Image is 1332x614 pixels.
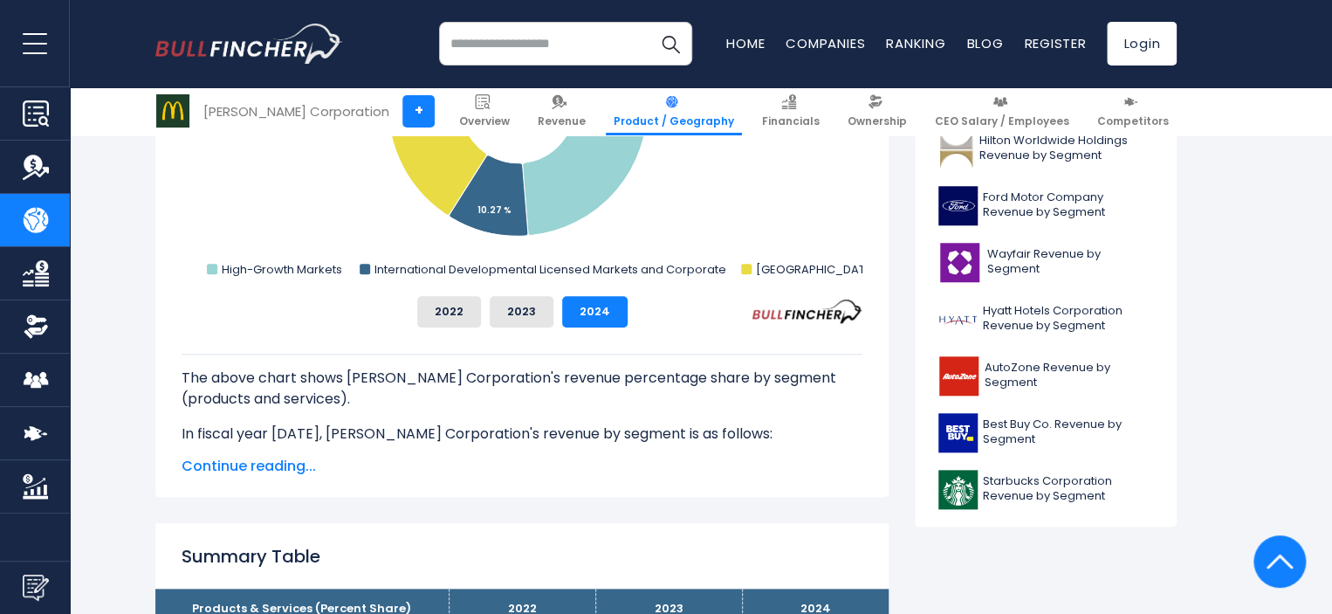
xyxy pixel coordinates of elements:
a: Ownership [840,87,915,135]
a: Best Buy Co. Revenue by Segment [928,409,1164,457]
a: + [402,95,435,128]
button: 2022 [417,296,481,328]
img: bullfincher logo [155,24,343,64]
img: AZO logo [938,356,979,396]
span: Best Buy Co. Revenue by Segment [983,417,1153,447]
a: AutoZone Revenue by Segment [928,352,1164,400]
a: Overview [451,87,518,135]
a: Starbucks Corporation Revenue by Segment [928,466,1164,514]
img: MCD logo [156,94,189,128]
a: Ford Motor Company Revenue by Segment [928,182,1164,230]
h2: Summary Table [182,543,862,569]
span: Wayfair Revenue by Segment [986,247,1153,277]
img: BBY logo [938,413,978,452]
a: Wayfair Revenue by Segment [928,238,1164,286]
span: Hyatt Hotels Corporation Revenue by Segment [983,304,1153,334]
a: Competitors [1089,87,1177,135]
span: Product / Geography [614,114,734,128]
a: Hilton Worldwide Holdings Revenue by Segment [928,125,1164,173]
span: Revenue [538,114,586,128]
a: Hyatt Hotels Corporation Revenue by Segment [928,295,1164,343]
a: Go to homepage [155,24,343,64]
button: 2024 [562,296,628,328]
span: CEO Salary / Employees [935,114,1069,128]
span: Continue reading... [182,456,862,477]
span: Competitors [1097,114,1169,128]
img: W logo [938,243,981,282]
img: H logo [938,300,978,339]
a: CEO Salary / Employees [927,87,1077,135]
a: Revenue [530,87,594,135]
img: SBUX logo [938,470,978,509]
text: [GEOGRAPHIC_DATA] [756,261,878,278]
span: AutoZone Revenue by Segment [985,361,1153,390]
text: High-Growth Markets [222,261,342,278]
p: In fiscal year [DATE], [PERSON_NAME] Corporation's revenue by segment is as follows: [182,424,862,445]
button: 2023 [490,296,553,328]
text: International Developmental Licensed Markets and Corporate [374,261,726,278]
img: HLT logo [938,129,974,169]
img: F logo [938,186,978,225]
a: Financials [754,87,827,135]
span: Overview [459,114,510,128]
a: Product / Geography [606,87,742,135]
span: Hilton Worldwide Holdings Revenue by Segment [979,134,1153,163]
span: Starbucks Corporation Revenue by Segment [983,474,1153,504]
a: Home [726,34,765,52]
a: Companies [786,34,865,52]
span: Ownership [848,114,907,128]
a: Blog [966,34,1003,52]
button: Search [649,22,692,66]
a: Login [1107,22,1177,66]
a: Register [1024,34,1086,52]
tspan: 10.27 % [477,204,512,217]
span: Financials [762,114,820,128]
p: The above chart shows [PERSON_NAME] Corporation's revenue percentage share by segment (products a... [182,368,862,410]
span: Ford Motor Company Revenue by Segment [983,190,1153,220]
a: Ranking [886,34,945,52]
div: [PERSON_NAME] Corporation [203,101,389,121]
img: Ownership [23,314,49,340]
